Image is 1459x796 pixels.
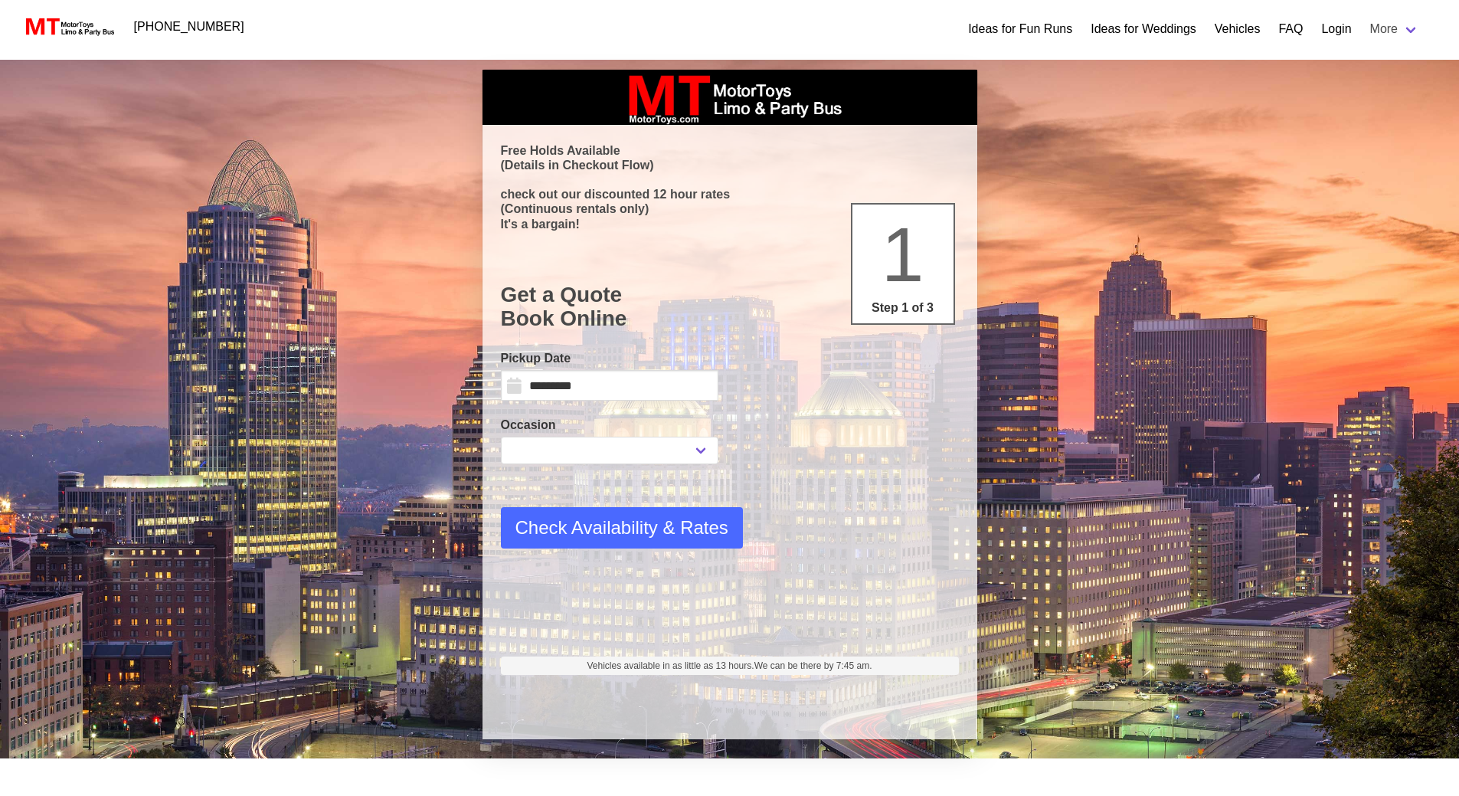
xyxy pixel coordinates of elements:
[501,187,959,201] p: check out our discounted 12 hour rates
[968,20,1072,38] a: Ideas for Fun Runs
[882,211,924,297] span: 1
[501,201,959,216] p: (Continuous rentals only)
[1091,20,1196,38] a: Ideas for Weddings
[21,16,116,38] img: MotorToys Logo
[1215,20,1261,38] a: Vehicles
[501,143,959,158] p: Free Holds Available
[501,283,959,331] h1: Get a Quote Book Online
[501,158,959,172] p: (Details in Checkout Flow)
[1361,14,1428,44] a: More
[501,217,959,231] p: It's a bargain!
[125,11,254,42] a: [PHONE_NUMBER]
[501,349,718,368] label: Pickup Date
[501,416,718,434] label: Occasion
[587,659,872,673] span: Vehicles available in as little as 13 hours.
[1278,20,1303,38] a: FAQ
[859,299,947,317] p: Step 1 of 3
[1321,20,1351,38] a: Login
[754,660,872,671] span: We can be there by 7:45 am.
[501,507,743,549] button: Check Availability & Rates
[615,70,845,125] img: box_logo_brand.jpeg
[515,514,728,542] span: Check Availability & Rates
